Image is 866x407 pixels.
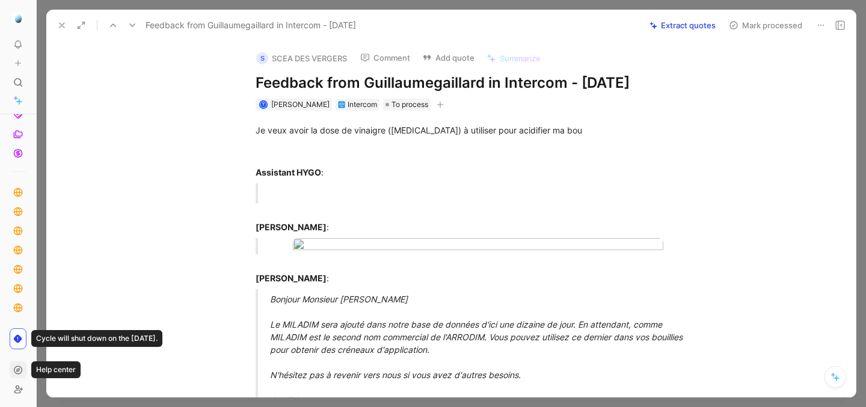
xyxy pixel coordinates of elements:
[383,99,431,111] div: To process
[500,53,541,64] span: Summarize
[260,101,266,108] div: T
[256,166,672,179] div: :
[355,49,416,66] button: Comment
[146,18,356,32] span: Feedback from Guillaumegaillard in Intercom - [DATE]
[10,10,26,26] button: Alvie
[251,49,352,67] button: SSCEA DES VERGERS
[644,17,721,34] button: Extract quotes
[348,99,377,111] div: Intercom
[256,208,672,233] div: :
[271,100,330,109] span: [PERSON_NAME]
[256,124,672,136] div: Je veux avoir la dose de vinaigre ([MEDICAL_DATA]) à utiliser pour acidifier ma bou
[392,99,428,111] span: To process
[417,49,480,66] button: Add quote
[256,273,327,283] strong: [PERSON_NAME]
[12,12,24,24] img: Alvie
[256,73,672,93] h1: Feedback from Guillaumegaillard in Intercom - [DATE]
[256,222,327,232] strong: [PERSON_NAME]
[256,259,672,284] div: :
[256,167,321,177] strong: Assistant HYGO
[723,17,808,34] button: Mark processed
[481,50,546,67] button: Summarize
[31,330,162,347] div: Cycle will shut down on the [DATE].
[256,52,268,64] div: S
